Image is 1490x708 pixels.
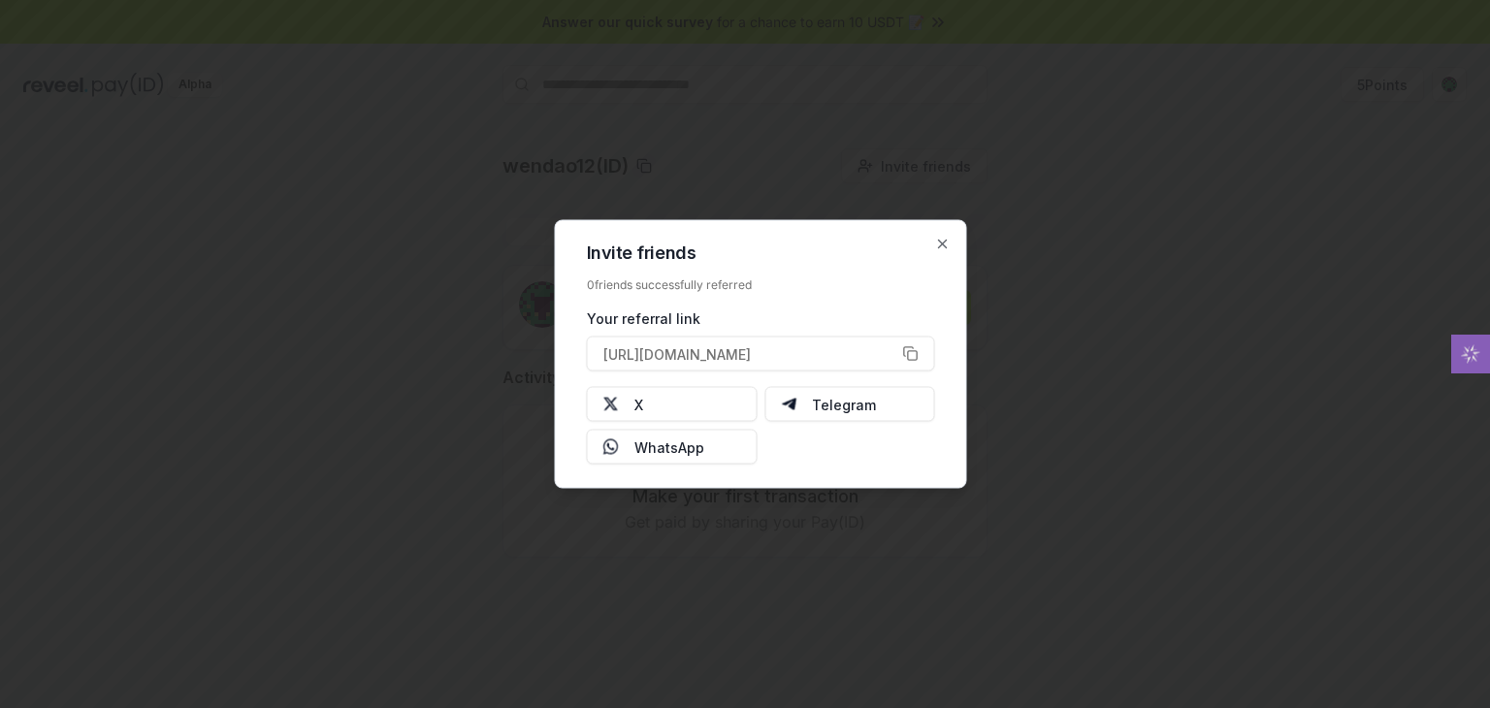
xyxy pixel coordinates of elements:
span: [URL][DOMAIN_NAME] [603,343,751,364]
button: Telegram [764,387,935,422]
img: Telegram [781,397,796,412]
img: X [603,397,619,412]
div: 0 friends successfully referred [587,277,935,293]
h2: Invite friends [587,244,935,262]
img: Whatsapp [603,439,619,455]
div: Your referral link [587,308,935,329]
button: [URL][DOMAIN_NAME] [587,337,935,371]
button: X [587,387,758,422]
button: WhatsApp [587,430,758,465]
